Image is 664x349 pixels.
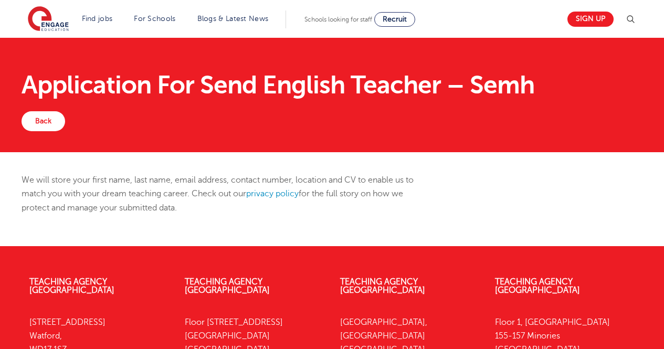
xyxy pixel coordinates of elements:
span: Schools looking for staff [304,16,372,23]
img: Engage Education [28,6,69,33]
a: Teaching Agency [GEOGRAPHIC_DATA] [185,277,270,295]
a: For Schools [134,15,175,23]
h1: Application For Send English Teacher – Semh [22,72,642,98]
a: Teaching Agency [GEOGRAPHIC_DATA] [29,277,114,295]
a: Teaching Agency [GEOGRAPHIC_DATA] [495,277,580,295]
a: privacy policy [246,189,299,198]
a: Find jobs [82,15,113,23]
span: Recruit [383,15,407,23]
a: Recruit [374,12,415,27]
p: We will store your first name, last name, email address, contact number, location and CV to enabl... [22,173,430,215]
a: Teaching Agency [GEOGRAPHIC_DATA] [340,277,425,295]
a: Sign up [567,12,614,27]
a: Blogs & Latest News [197,15,269,23]
a: Back [22,111,65,131]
